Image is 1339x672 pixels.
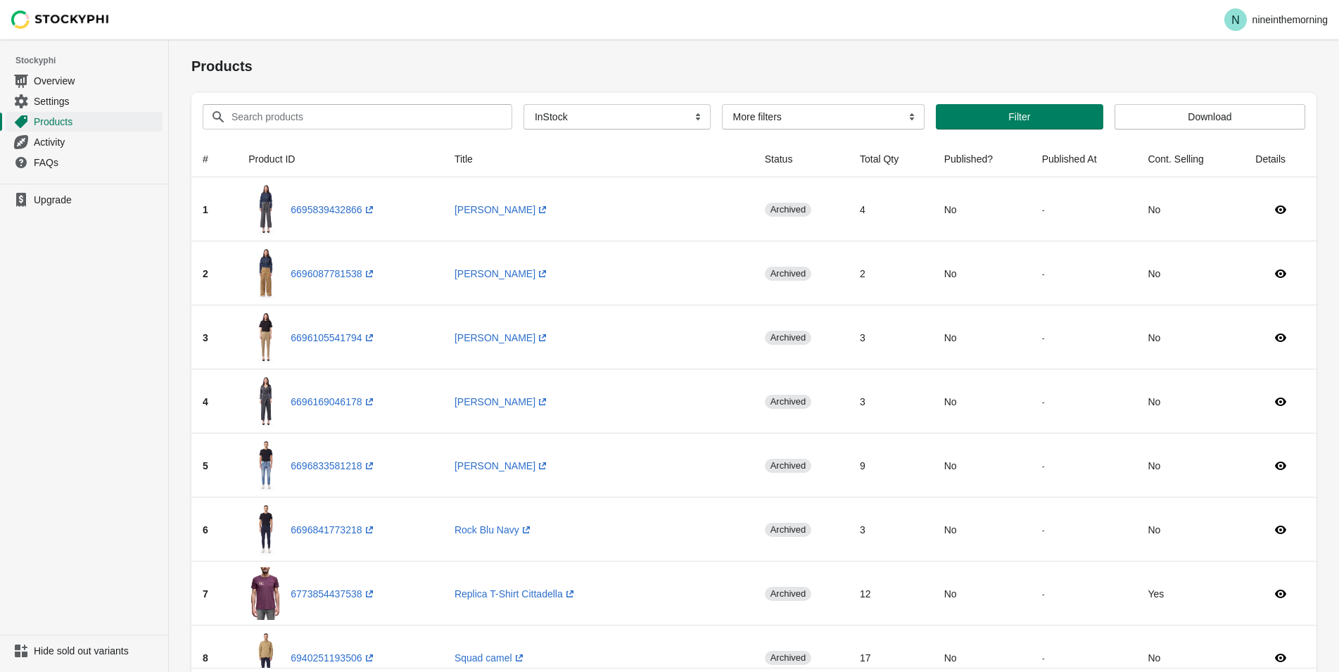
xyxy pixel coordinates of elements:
[455,652,526,664] a: Squad camel(opens a new window)
[1042,269,1045,278] small: -
[1244,141,1316,177] th: Details
[849,241,933,305] td: 2
[933,562,1031,626] td: No
[6,152,163,172] a: FAQs
[455,460,550,471] a: [PERSON_NAME](opens a new window)
[231,104,487,129] input: Search products
[1042,461,1045,470] small: -
[1136,141,1244,177] th: Cont. Selling
[1188,111,1231,122] span: Download
[1042,397,1045,406] small: -
[443,141,754,177] th: Title
[34,135,160,149] span: Activity
[1042,525,1045,534] small: -
[1042,653,1045,662] small: -
[6,111,163,132] a: Products
[203,204,208,215] span: 1
[849,305,933,369] td: 3
[765,651,812,665] span: archived
[291,396,376,407] a: 6696169046178(opens a new window)
[455,268,550,279] a: [PERSON_NAME](opens a new window)
[936,104,1103,129] button: Filter
[291,204,376,215] a: 6695839432866(opens a new window)
[765,267,812,281] span: archived
[34,193,160,207] span: Upgrade
[248,375,284,428] img: 9SS21-SA01-GREY-TG26_FRONT.jpg
[291,524,376,535] a: 6696841773218(opens a new window)
[1042,333,1045,342] small: -
[291,332,376,343] a: 6696105541794(opens a new window)
[455,396,550,407] a: [PERSON_NAME](opens a new window)
[291,460,376,471] a: 6696833581218(opens a new window)
[1031,141,1137,177] th: Published At
[6,91,163,111] a: Settings
[34,156,160,170] span: FAQs
[933,177,1031,241] td: No
[248,439,284,492] img: 9SS21-NH08DESTROY-DLL63-2_TG32_FRONT.jpg
[765,523,812,537] span: archived
[933,433,1031,497] td: No
[1136,433,1244,497] td: No
[933,141,1031,177] th: Published?
[765,459,812,473] span: archived
[849,141,933,177] th: Total Qty
[1136,562,1244,626] td: Yes
[1136,305,1244,369] td: No
[455,204,550,215] a: [PERSON_NAME](opens a new window)
[849,433,933,497] td: 9
[248,247,284,300] img: 9SS21-WE22-DLL264_TGM_MY13-CAMEL-TG26_FRONT_c0bf8a8c-a9a6-4bd6-8737-0ece18e8f056.jpg
[1136,177,1244,241] td: No
[849,497,933,562] td: 3
[1252,14,1328,25] p: nineinthemorning
[1042,205,1045,214] small: -
[237,141,443,177] th: Product ID
[455,332,550,343] a: [PERSON_NAME](opens a new window)
[6,190,163,210] a: Upgrade
[455,588,577,600] a: Replica T-Shirt Cittadella(opens a new window)
[455,524,533,535] a: Rock Blu Navy(opens a new window)
[203,524,208,535] span: 6
[1224,8,1247,31] span: Avatar with initials N
[754,141,849,177] th: Status
[248,311,284,364] img: 9SS21-MT42_BEIGE-TG26_FRONT.jpg
[1008,111,1030,122] span: Filter
[765,331,812,345] span: archived
[1136,369,1244,433] td: No
[15,53,168,68] span: Stockyphi
[203,588,208,600] span: 7
[11,11,110,29] img: Stockyphi
[6,70,163,91] a: Overview
[191,56,1316,76] h1: Products
[291,268,376,279] a: 6696087781538(opens a new window)
[1042,589,1045,598] small: -
[1219,6,1333,34] button: Avatar with initials Nnineinthemorning
[203,460,208,471] span: 5
[191,141,237,177] th: #
[849,369,933,433] td: 3
[6,641,163,661] a: Hide sold out variants
[34,94,160,108] span: Settings
[291,588,376,600] a: 6773854437538(opens a new window)
[933,305,1031,369] td: No
[248,183,284,236] img: 9SS21-WE22-DLL264_TGM-FR12_GREY-TG26_FRONT.jpg
[933,369,1031,433] td: No
[34,115,160,129] span: Products
[1115,104,1305,129] button: Download
[203,332,208,343] span: 3
[849,562,933,626] td: 12
[849,177,933,241] td: 4
[765,395,812,409] span: archived
[1136,497,1244,562] td: No
[34,74,160,88] span: Overview
[1231,14,1240,26] text: N
[203,396,208,407] span: 4
[933,497,1031,562] td: No
[248,503,284,556] img: 9SS21-RK39DESTROY-BLUNAVY_TG32_FRONT.jpg
[933,241,1031,305] td: No
[34,644,160,658] span: Hide sold out variants
[1136,241,1244,305] td: No
[6,132,163,152] a: Activity
[248,567,284,620] img: Tshirt_FRONTok.jpg
[765,203,812,217] span: archived
[765,587,812,601] span: archived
